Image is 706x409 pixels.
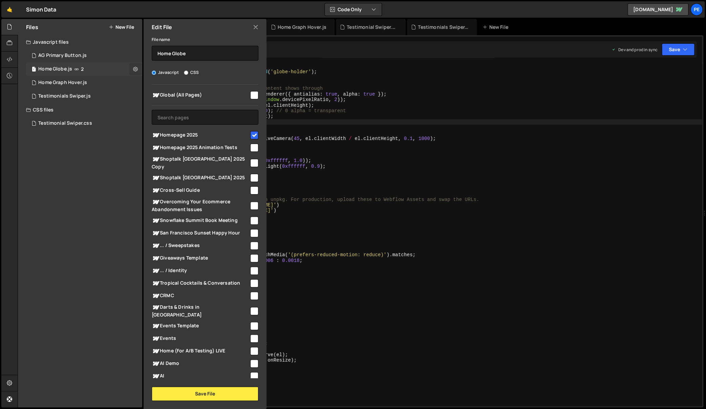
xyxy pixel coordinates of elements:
div: 16753/45990.js [26,49,142,62]
div: Home Graph Hover.js [278,24,326,30]
button: New File [109,24,134,30]
div: Testimonial Swiper.css [38,120,92,126]
span: Cross-Sell Guide [152,186,249,195]
button: Save [662,43,694,56]
span: Darts & Drinks in [GEOGRAPHIC_DATA] [152,303,249,318]
span: Giveaways Template [152,254,249,262]
a: [DOMAIN_NAME] [627,3,688,16]
span: Shoptalk [GEOGRAPHIC_DATA] 2025 [152,174,249,182]
input: CSS [184,70,188,75]
div: Javascript files [18,35,142,49]
h2: Files [26,23,38,31]
div: AG Primary Button.js [38,53,87,59]
div: 16753/45793.css [26,117,142,130]
button: Save File [152,387,258,401]
div: New File [482,24,511,30]
span: Homepage 2025 [152,131,249,139]
div: CSS files [18,103,142,117]
span: Events [152,334,249,343]
span: Global (All Pages) [152,91,249,99]
div: 16753/45792.js [26,89,142,103]
span: Events Template [152,322,249,330]
input: Name [152,46,258,61]
div: Home Globe.js [38,66,72,72]
div: Simon Data [26,5,57,14]
span: 2 [81,66,84,72]
div: Testimonials Swiper.js [38,93,91,99]
span: Homepage 2025 Animation Tests [152,144,249,152]
span: Overcoming Your Ecommerce Abandonment Issues [152,198,249,213]
div: Testimonials Swiper.js [418,24,469,30]
div: Home Graph Hover.js [38,80,87,86]
input: Javascript [152,70,156,75]
span: Snowflake Summit Book Meeting [152,217,249,225]
div: Testimonial Swiper.css [347,24,398,30]
span: 1 [32,67,36,73]
input: Search pages [152,110,258,125]
span: ... / Sweepstakes [152,242,249,250]
label: File name [152,36,170,43]
span: Shoptalk [GEOGRAPHIC_DATA] 2025 Copy [152,155,249,170]
h2: Edit File [152,23,172,31]
span: Home (For A/B Testing) LIVE [152,347,249,355]
label: Javascript [152,69,179,76]
button: Code Only [325,3,382,16]
div: Dev and prod in sync [612,47,658,53]
a: Pe [690,3,703,16]
span: CRMC [152,292,249,300]
span: San Francisco Sunset Happy Hour [152,229,249,237]
span: ... / Identity [152,267,249,275]
span: AI Demo [152,360,249,368]
span: AI [152,372,249,380]
a: 🤙 [1,1,18,18]
div: 16753/46016.js [26,62,142,76]
label: CSS [184,69,199,76]
span: Tropical Cocktails & Conversation [152,279,249,287]
div: 16753/45758.js [26,76,142,89]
